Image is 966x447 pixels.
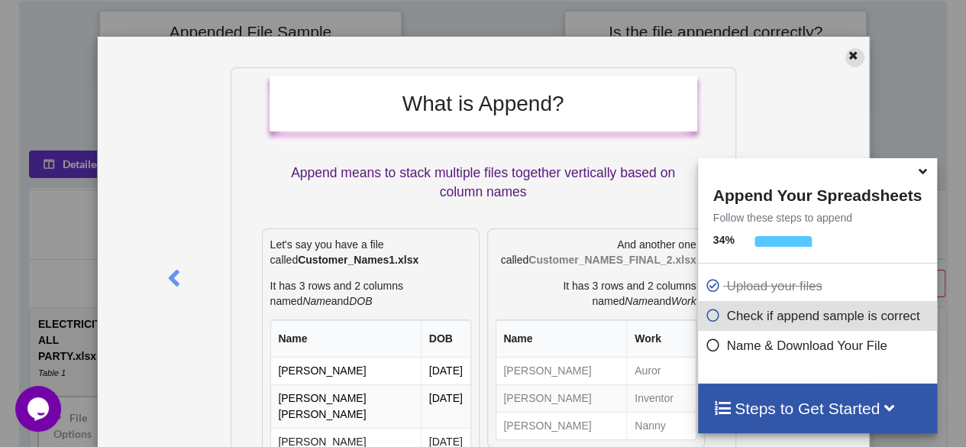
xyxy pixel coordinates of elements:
[698,210,937,225] p: Follow these steps to append
[698,182,937,205] h4: Append Your Spreadsheets
[496,237,696,267] p: And another one called
[270,237,471,267] p: Let's say you have a file called
[421,384,470,428] td: [DATE]
[626,358,695,384] td: Auror
[285,91,682,117] h2: What is Append?
[421,320,470,358] th: DOB
[626,384,695,412] td: Inventor
[298,254,418,266] b: Customer_Names1.xlsx
[421,358,470,384] td: [DATE]
[270,278,471,309] p: It has 3 rows and 2 columns named and
[271,384,421,428] td: [PERSON_NAME] [PERSON_NAME]
[302,295,331,307] i: Name
[625,295,653,307] i: Name
[496,412,627,439] td: [PERSON_NAME]
[15,386,64,432] iframe: chat widget
[706,306,933,326] p: Check if append sample is correct
[626,320,695,358] th: Work
[713,399,922,418] h4: Steps to Get Started
[626,412,695,439] td: Nanny
[496,384,627,412] td: [PERSON_NAME]
[496,358,627,384] td: [PERSON_NAME]
[528,254,696,266] b: Customer_NAMES_FINAL_2.xlsx
[706,277,933,296] p: Upload your files
[706,336,933,355] p: Name & Download Your File
[713,234,735,246] b: 34 %
[496,278,696,309] p: It has 3 rows and 2 columns named and
[349,295,372,307] i: DOB
[271,358,421,384] td: [PERSON_NAME]
[671,295,696,307] i: Work
[270,164,697,202] p: Append means to stack multiple files together vertically based on column names
[496,320,627,358] th: Name
[271,320,421,358] th: Name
